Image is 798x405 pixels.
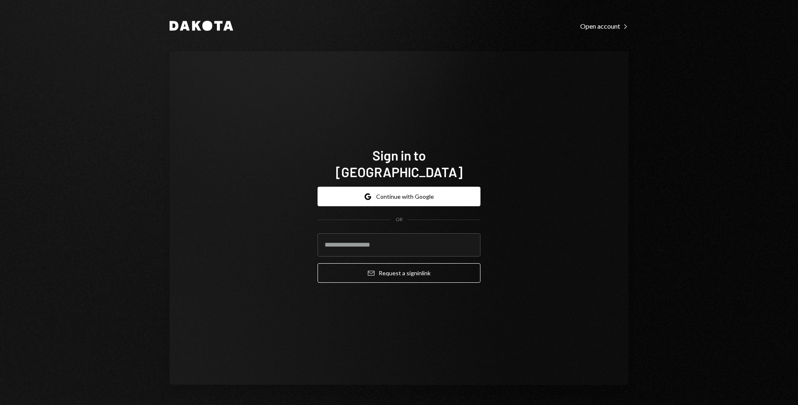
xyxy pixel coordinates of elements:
button: Continue with Google [318,187,480,206]
button: Request a signinlink [318,263,480,283]
div: Open account [580,22,628,30]
h1: Sign in to [GEOGRAPHIC_DATA] [318,147,480,180]
a: Open account [580,21,628,30]
div: OR [396,216,403,223]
